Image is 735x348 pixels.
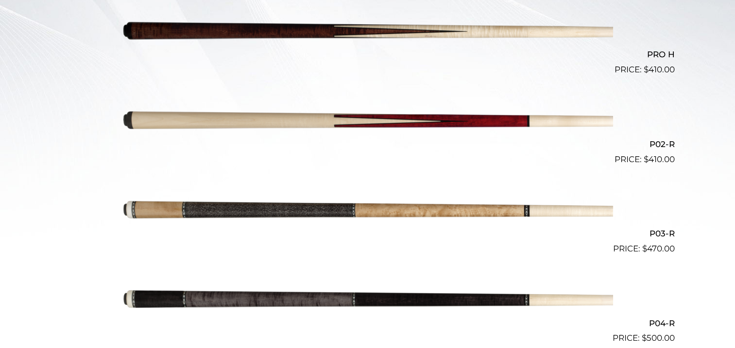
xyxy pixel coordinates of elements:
span: $ [642,333,647,343]
span: $ [642,244,647,253]
a: P03-R $470.00 [61,170,675,255]
h2: P04-R [61,314,675,332]
img: P04-R [122,259,613,341]
bdi: 410.00 [644,154,675,164]
bdi: 470.00 [642,244,675,253]
h2: P02-R [61,135,675,153]
a: P04-R $500.00 [61,259,675,345]
h2: P03-R [61,225,675,243]
bdi: 500.00 [642,333,675,343]
span: $ [644,65,649,74]
a: P02-R $410.00 [61,80,675,166]
img: P02-R [122,80,613,162]
h2: PRO H [61,46,675,64]
span: $ [644,154,649,164]
bdi: 410.00 [644,65,675,74]
img: P03-R [122,170,613,251]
